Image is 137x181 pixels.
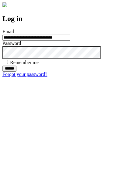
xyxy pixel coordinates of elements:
label: Email [2,29,14,34]
a: Forgot your password? [2,72,47,77]
label: Remember me [10,60,39,65]
h2: Log in [2,15,135,23]
img: logo-4e3dc11c47720685a147b03b5a06dd966a58ff35d612b21f08c02c0306f2b779.png [2,2,7,7]
label: Password [2,41,21,46]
